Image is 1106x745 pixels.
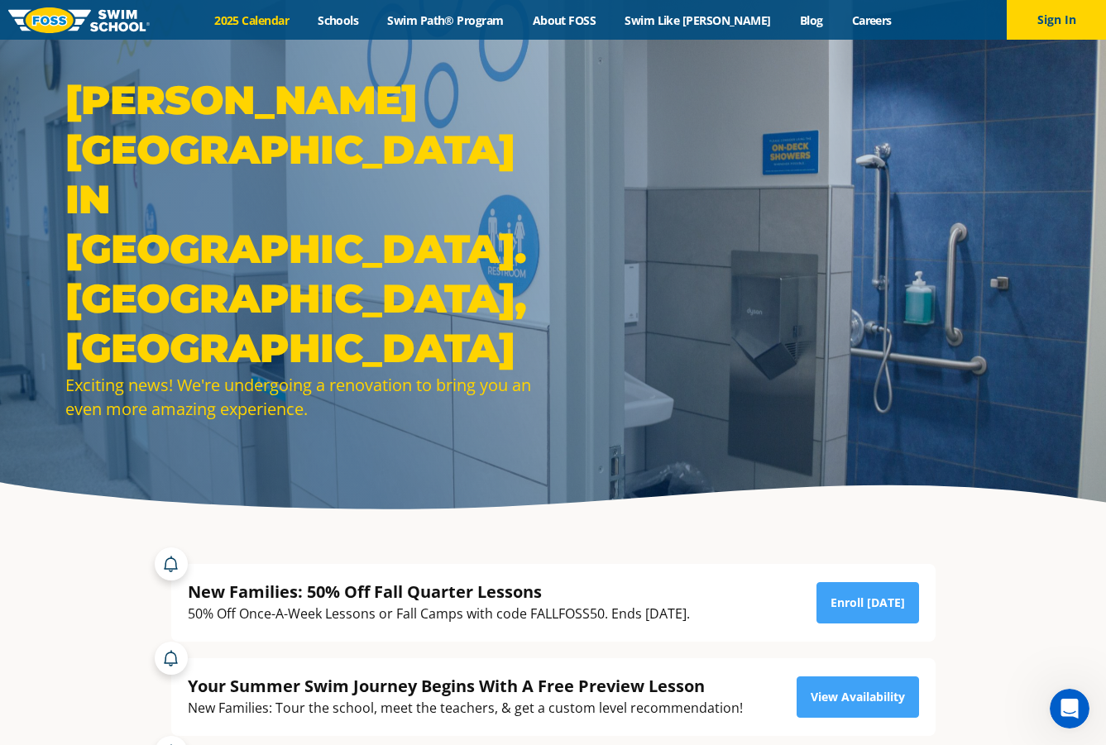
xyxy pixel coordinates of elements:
a: Schools [304,12,373,28]
h1: [PERSON_NAME][GEOGRAPHIC_DATA] IN [GEOGRAPHIC_DATA]. [GEOGRAPHIC_DATA], [GEOGRAPHIC_DATA] [65,75,545,373]
a: View Availability [797,676,919,718]
a: 2025 Calendar [200,12,304,28]
div: Exciting news! We're undergoing a renovation to bring you an even more amazing experience. [65,373,545,421]
a: Swim Like [PERSON_NAME] [610,12,786,28]
div: 50% Off Once-A-Week Lessons or Fall Camps with code FALLFOSS50. Ends [DATE]. [188,603,690,625]
a: Swim Path® Program [373,12,518,28]
div: Your Summer Swim Journey Begins With A Free Preview Lesson [188,675,743,697]
div: New Families: 50% Off Fall Quarter Lessons [188,580,690,603]
a: Blog [785,12,837,28]
a: Careers [837,12,906,28]
img: FOSS Swim School Logo [8,7,150,33]
iframe: Intercom live chat [1050,689,1089,728]
div: New Families: Tour the school, meet the teachers, & get a custom level recommendation! [188,697,743,719]
a: Enroll [DATE] [816,582,919,623]
a: About FOSS [518,12,610,28]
